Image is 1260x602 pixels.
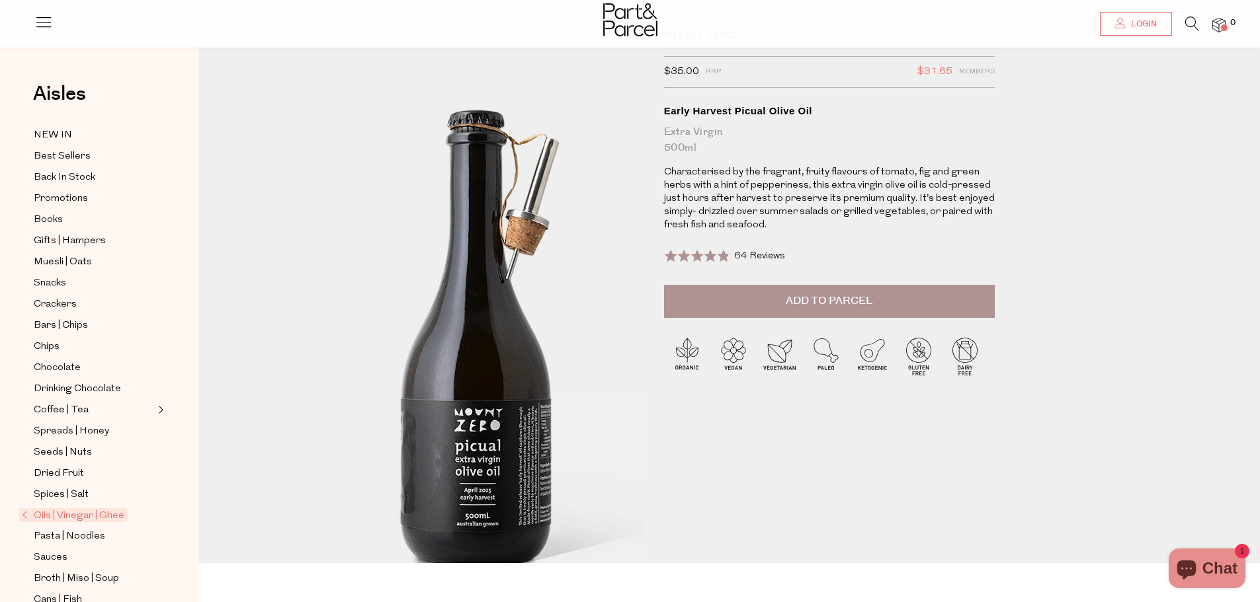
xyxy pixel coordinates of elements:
span: Broth | Miso | Soup [34,571,119,587]
span: Members [959,63,995,81]
button: Expand/Collapse Coffee | Tea [155,402,164,418]
a: Back In Stock [34,169,154,186]
span: Seeds | Nuts [34,445,92,461]
a: Oils | Vinegar | Ghee [22,508,154,523]
a: Bars | Chips [34,317,154,334]
span: Bars | Chips [34,318,88,334]
span: Aisles [33,79,86,108]
span: Oils | Vinegar | Ghee [19,508,128,522]
img: P_P-ICONS-Live_Bec_V11_Vegetarian.svg [757,333,803,379]
span: Books [34,212,63,228]
img: Part&Parcel [603,3,657,36]
span: Sauces [34,550,67,566]
a: Gifts | Hampers [34,233,154,249]
span: Gifts | Hampers [34,233,106,249]
img: P_P-ICONS-Live_Bec_V11_Ketogenic.svg [849,333,896,379]
span: Snacks [34,276,66,291]
span: 0 [1227,17,1239,29]
span: Pasta | Noodles [34,529,105,545]
div: Early Harvest Picual Olive Oil [664,104,995,118]
span: Spreads | Honey [34,424,109,439]
a: Pasta | Noodles [34,528,154,545]
img: P_P-ICONS-Live_Bec_V11_Organic.svg [664,333,710,379]
img: P_P-ICONS-Live_Bec_V11_Vegan.svg [710,333,757,379]
button: Add to Parcel [664,285,995,318]
img: P_P-ICONS-Live_Bec_V11_Dairy_Free.svg [942,333,988,379]
span: Muesli | Oats [34,254,92,270]
a: NEW IN [34,127,154,143]
img: P_P-ICONS-Live_Bec_V11_Gluten_Free.svg [896,333,942,379]
inbox-online-store-chat: Shopify online store chat [1165,548,1249,591]
a: Chips [34,338,154,355]
a: Drinking Chocolate [34,381,154,397]
span: Login [1128,19,1157,30]
a: Spreads | Honey [34,423,154,439]
a: Seeds | Nuts [34,444,154,461]
span: Coffee | Tea [34,402,89,418]
a: Spices | Salt [34,486,154,503]
span: Drinking Chocolate [34,381,121,397]
a: Aisles [33,84,86,117]
span: Add to Parcel [786,293,872,309]
a: Sauces [34,549,154,566]
a: Broth | Miso | Soup [34,570,154,587]
a: Login [1100,12,1172,36]
span: $31.65 [917,63,952,81]
span: Best Sellers [34,149,91,165]
span: $35.00 [664,63,699,81]
a: Snacks [34,275,154,291]
a: Books [34,211,154,228]
span: Dried Fruit [34,466,84,482]
p: Characterised by the fragrant, fruity flavours of tomato, fig and green herbs with a hint of pepp... [664,166,995,232]
div: Extra Virgin 500ml [664,124,995,156]
a: Coffee | Tea [34,402,154,418]
span: RRP [706,63,721,81]
a: Crackers [34,296,154,313]
span: 64 Reviews [734,251,785,261]
a: Muesli | Oats [34,254,154,270]
span: Chips [34,339,60,355]
a: Chocolate [34,359,154,376]
a: Dried Fruit [34,465,154,482]
span: Promotions [34,191,88,207]
span: Back In Stock [34,170,95,186]
a: 0 [1212,18,1226,32]
a: Best Sellers [34,148,154,165]
a: Promotions [34,190,154,207]
span: Spices | Salt [34,487,89,503]
span: Chocolate [34,360,81,376]
span: NEW IN [34,128,72,143]
img: P_P-ICONS-Live_Bec_V11_Paleo.svg [803,333,849,379]
span: Crackers [34,297,77,313]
